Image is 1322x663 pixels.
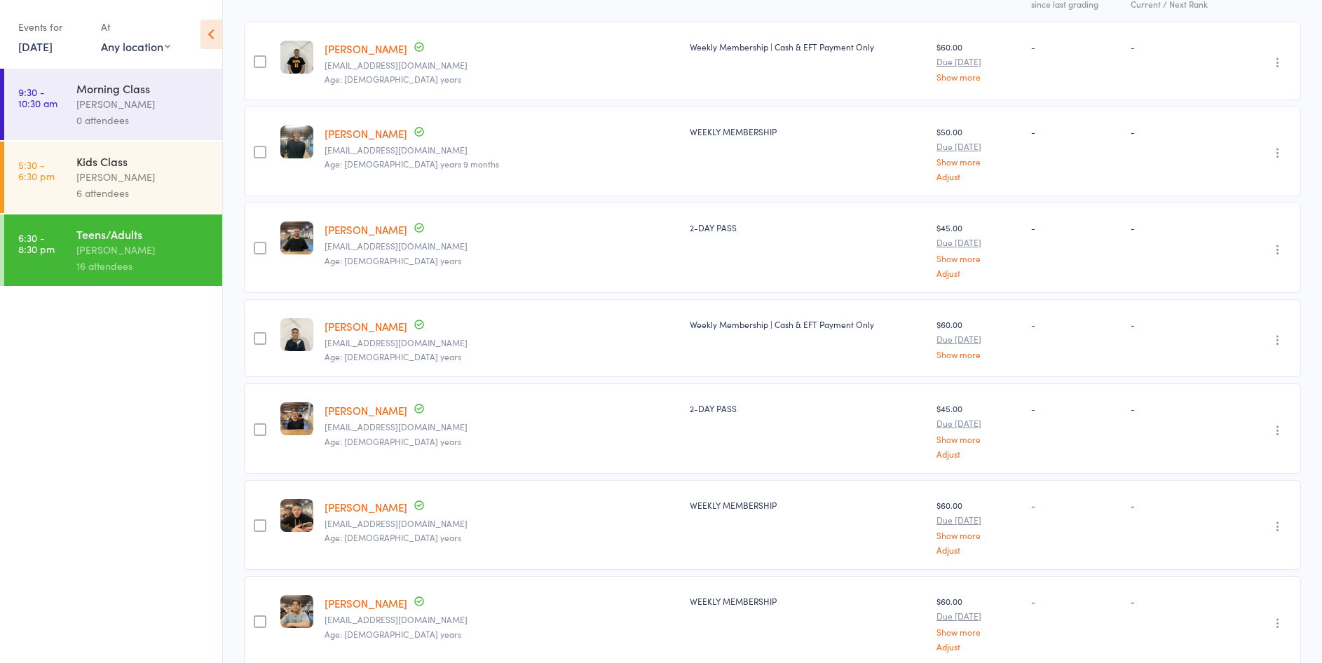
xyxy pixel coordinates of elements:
div: Events for [18,15,87,39]
img: image1751269074.png [280,125,313,158]
a: Show more [936,72,1020,81]
time: 6:30 - 8:30 pm [18,232,55,254]
a: Show more [936,350,1020,359]
a: [PERSON_NAME] [325,41,407,56]
small: donickolas@gmail.com [325,338,678,348]
img: image1749117639.png [280,318,313,351]
div: WEEKLY MEMBERSHIP [690,125,925,137]
div: Kids Class [76,153,210,169]
a: Show more [936,627,1020,636]
small: Taireinacooper27@gmail.com [325,145,678,155]
div: $60.00 [936,499,1020,554]
a: Show more [936,254,1020,263]
div: $50.00 [936,125,1020,181]
img: image1753959720.png [280,595,313,628]
div: [PERSON_NAME] [76,96,210,112]
small: Digiglio28@gmail.com [325,241,678,251]
small: Due [DATE] [936,418,1020,428]
a: [PERSON_NAME] [325,596,407,610]
div: 0 attendees [76,112,210,128]
small: Edwinhuang720@gmail.com [325,519,678,528]
div: Any location [101,39,170,54]
div: - [1131,499,1231,511]
div: [PERSON_NAME] [76,242,210,258]
img: image1749117602.png [280,41,313,74]
a: Show more [936,531,1020,540]
div: - [1131,595,1231,607]
span: Age: [DEMOGRAPHIC_DATA] years [325,73,461,85]
div: $45.00 [936,402,1020,458]
div: - [1031,499,1119,511]
small: matt.cierpisz@gmail.com [325,60,678,70]
time: 5:30 - 6:30 pm [18,159,55,182]
small: Due [DATE] [936,334,1020,344]
div: 2-DAY PASS [690,402,925,414]
a: [DATE] [18,39,53,54]
span: Age: [DEMOGRAPHIC_DATA] years [325,435,461,447]
a: Adjust [936,449,1020,458]
small: Due [DATE] [936,142,1020,151]
img: image1756809848.png [280,221,313,254]
img: image1752144174.png [280,499,313,532]
a: Adjust [936,642,1020,651]
div: $60.00 [936,318,1020,359]
div: - [1131,125,1231,137]
span: Age: [DEMOGRAPHIC_DATA] years [325,350,461,362]
div: - [1031,402,1119,414]
small: averydfesolai@gmail.com [325,422,678,432]
small: Due [DATE] [936,238,1020,247]
div: $60.00 [936,595,1020,650]
a: 9:30 -10:30 amMorning Class[PERSON_NAME]0 attendees [4,69,222,140]
div: Morning Class [76,81,210,96]
a: 5:30 -6:30 pmKids Class[PERSON_NAME]6 attendees [4,142,222,213]
div: - [1031,595,1119,607]
div: - [1131,41,1231,53]
a: Adjust [936,545,1020,554]
span: Age: [DEMOGRAPHIC_DATA] years [325,531,461,543]
div: $45.00 [936,221,1020,277]
div: Weekly Membership | Cash & EFT Payment Only [690,318,925,330]
div: 2-DAY PASS [690,221,925,233]
div: WEEKLY MEMBERSHIP [690,595,925,607]
a: Show more [936,157,1020,166]
small: Due [DATE] [936,611,1020,621]
small: Huynhkevin30@gmail.com [325,615,678,624]
div: - [1131,221,1231,233]
div: - [1031,41,1119,53]
a: [PERSON_NAME] [325,500,407,514]
div: [PERSON_NAME] [76,169,210,185]
a: [PERSON_NAME] [325,319,407,334]
span: Age: [DEMOGRAPHIC_DATA] years [325,628,461,640]
span: Age: [DEMOGRAPHIC_DATA] years 9 months [325,158,499,170]
time: 9:30 - 10:30 am [18,86,57,109]
img: image1759916811.png [280,402,313,435]
div: - [1031,318,1119,330]
small: Due [DATE] [936,515,1020,525]
span: Age: [DEMOGRAPHIC_DATA] years [325,254,461,266]
a: [PERSON_NAME] [325,126,407,141]
div: - [1031,221,1119,233]
div: WEEKLY MEMBERSHIP [690,499,925,511]
div: 6 attendees [76,185,210,201]
div: - [1031,125,1119,137]
div: - [1131,318,1231,330]
a: Adjust [936,268,1020,278]
a: [PERSON_NAME] [325,403,407,418]
div: Teens/Adults [76,226,210,242]
a: Adjust [936,172,1020,181]
div: Weekly Membership | Cash & EFT Payment Only [690,41,925,53]
div: $60.00 [936,41,1020,81]
div: At [101,15,170,39]
div: - [1131,402,1231,414]
a: 6:30 -8:30 pmTeens/Adults[PERSON_NAME]16 attendees [4,214,222,286]
a: [PERSON_NAME] [325,222,407,237]
a: Show more [936,435,1020,444]
div: 16 attendees [76,258,210,274]
small: Due [DATE] [936,57,1020,67]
